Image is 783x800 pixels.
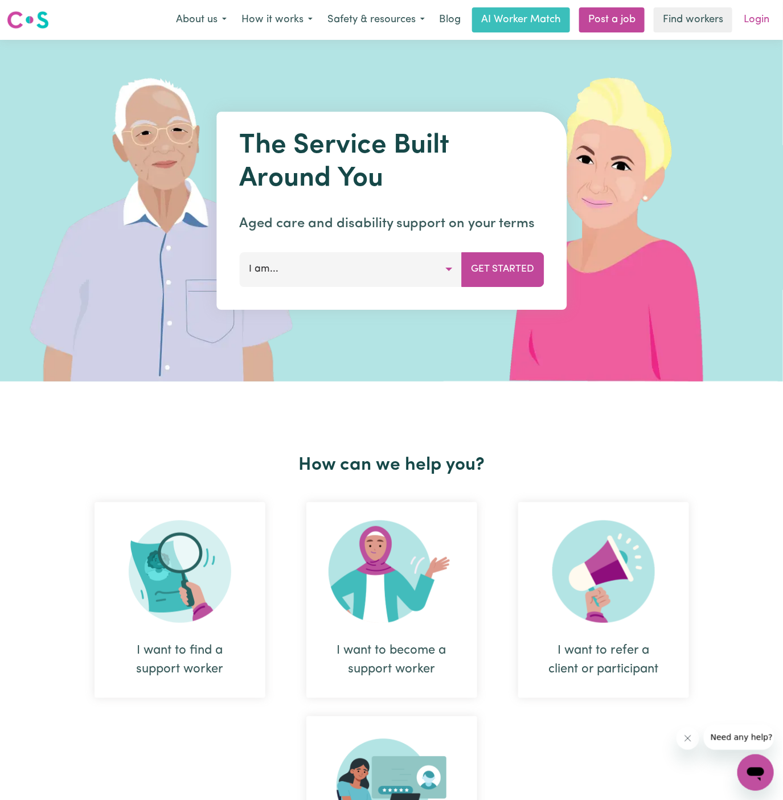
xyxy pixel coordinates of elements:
[461,252,544,286] button: Get Started
[737,754,774,791] iframe: Button to launch messaging window
[654,7,732,32] a: Find workers
[306,502,477,698] div: I want to become a support worker
[239,252,462,286] button: I am...
[552,520,655,623] img: Refer
[169,8,234,32] button: About us
[239,130,544,195] h1: The Service Built Around You
[7,10,49,30] img: Careseekers logo
[95,502,265,698] div: I want to find a support worker
[129,520,231,623] img: Search
[432,7,468,32] a: Blog
[234,8,320,32] button: How it works
[320,8,432,32] button: Safety & resources
[579,7,645,32] a: Post a job
[546,641,662,679] div: I want to refer a client or participant
[334,641,450,679] div: I want to become a support worker
[704,725,774,750] iframe: Message from company
[677,727,699,750] iframe: Close message
[7,7,49,33] a: Careseekers logo
[122,641,238,679] div: I want to find a support worker
[74,454,710,476] h2: How can we help you?
[518,502,689,698] div: I want to refer a client or participant
[239,214,544,234] p: Aged care and disability support on your terms
[329,520,455,623] img: Become Worker
[472,7,570,32] a: AI Worker Match
[737,7,776,32] a: Login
